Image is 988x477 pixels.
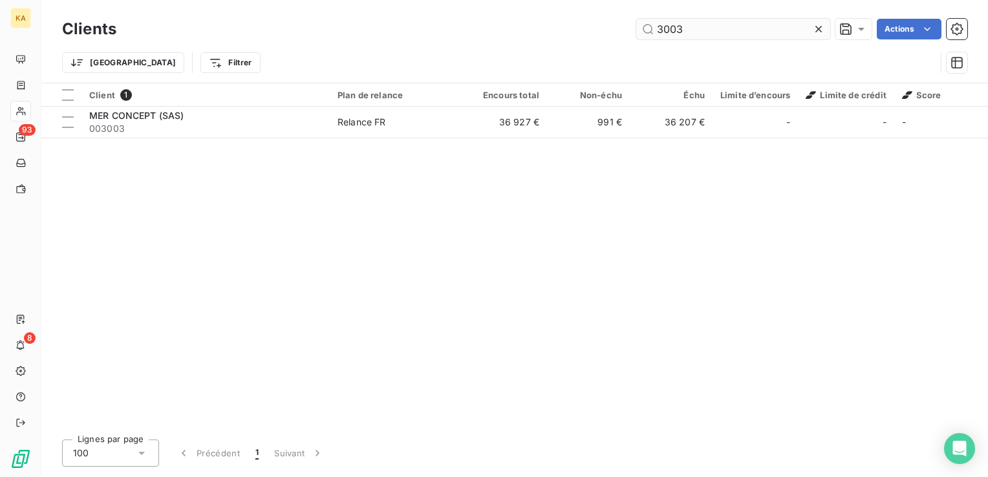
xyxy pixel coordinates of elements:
[169,440,248,467] button: Précédent
[636,19,830,39] input: Rechercher
[120,89,132,101] span: 1
[806,90,886,100] span: Limite de crédit
[266,440,332,467] button: Suivant
[62,17,116,41] h3: Clients
[89,90,115,100] span: Client
[944,433,975,464] div: Open Intercom Messenger
[630,107,713,138] td: 36 207 €
[62,52,184,73] button: [GEOGRAPHIC_DATA]
[720,90,790,100] div: Limite d’encours
[24,332,36,344] span: 8
[248,440,266,467] button: 1
[472,90,539,100] div: Encours total
[73,447,89,460] span: 100
[547,107,630,138] td: 991 €
[338,90,456,100] div: Plan de relance
[877,19,941,39] button: Actions
[883,116,886,129] span: -
[255,447,259,460] span: 1
[338,116,386,129] div: Relance FR
[786,116,790,129] span: -
[638,90,705,100] div: Échu
[200,52,260,73] button: Filtrer
[10,449,31,469] img: Logo LeanPay
[19,124,36,136] span: 93
[555,90,622,100] div: Non-échu
[902,116,906,127] span: -
[10,8,31,28] div: KA
[464,107,547,138] td: 36 927 €
[902,90,941,100] span: Score
[89,110,184,121] span: MER CONCEPT (SAS)
[89,122,322,135] span: 003003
